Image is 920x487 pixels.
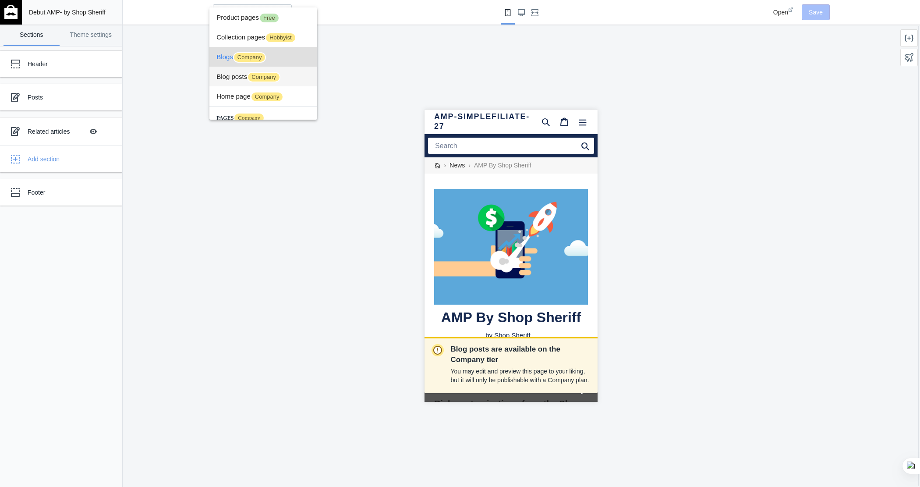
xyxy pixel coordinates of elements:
span: Go to full site [10,274,152,286]
span: Company [251,92,284,102]
span: Free [259,13,280,23]
span: Company [233,52,266,63]
span: Collection pages [216,27,310,47]
span: Company [247,72,280,82]
input: Search [4,28,170,44]
span: › [20,51,22,60]
a: Home [11,53,16,59]
span: AMP By Shop Sheriff [50,51,107,60]
span: by Shop Sheriff [61,221,106,231]
span: Blogs [216,47,310,67]
a: News [25,51,40,60]
p: This is an unpublished preview blog created by Shop Sheriff [10,246,163,265]
a: amp-simplefiliate-27 [10,3,112,21]
span: Home page [216,86,310,106]
span: Pages [216,115,265,121]
span: Hobbyist [265,32,296,43]
img: c15a412076c338a0ac1e244f6861e9ea.png [10,79,163,195]
span: Company [234,113,265,123]
span: Blog posts [216,67,310,86]
span: › [44,51,46,60]
span: Product pages [216,7,310,27]
h1: AMP By Shop Sheriff [10,199,163,216]
button: Menu [149,4,167,21]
